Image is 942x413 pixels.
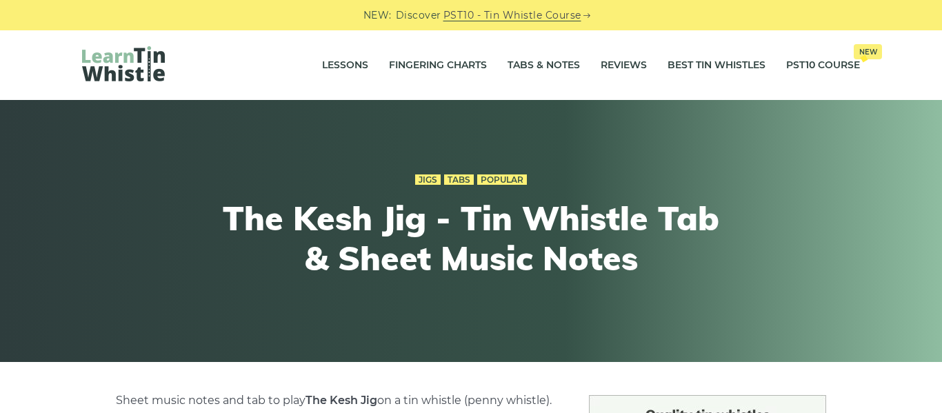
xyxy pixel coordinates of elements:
strong: The Kesh Jig [305,394,377,407]
a: Lessons [322,48,368,83]
h1: The Kesh Jig - Tin Whistle Tab & Sheet Music Notes [217,199,725,278]
a: Best Tin Whistles [668,48,765,83]
img: LearnTinWhistle.com [82,46,165,81]
a: Fingering Charts [389,48,487,83]
a: PST10 CourseNew [786,48,860,83]
a: Jigs [415,174,441,185]
a: Tabs & Notes [508,48,580,83]
a: Tabs [444,174,474,185]
span: New [854,44,882,59]
a: Popular [477,174,527,185]
a: Reviews [601,48,647,83]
